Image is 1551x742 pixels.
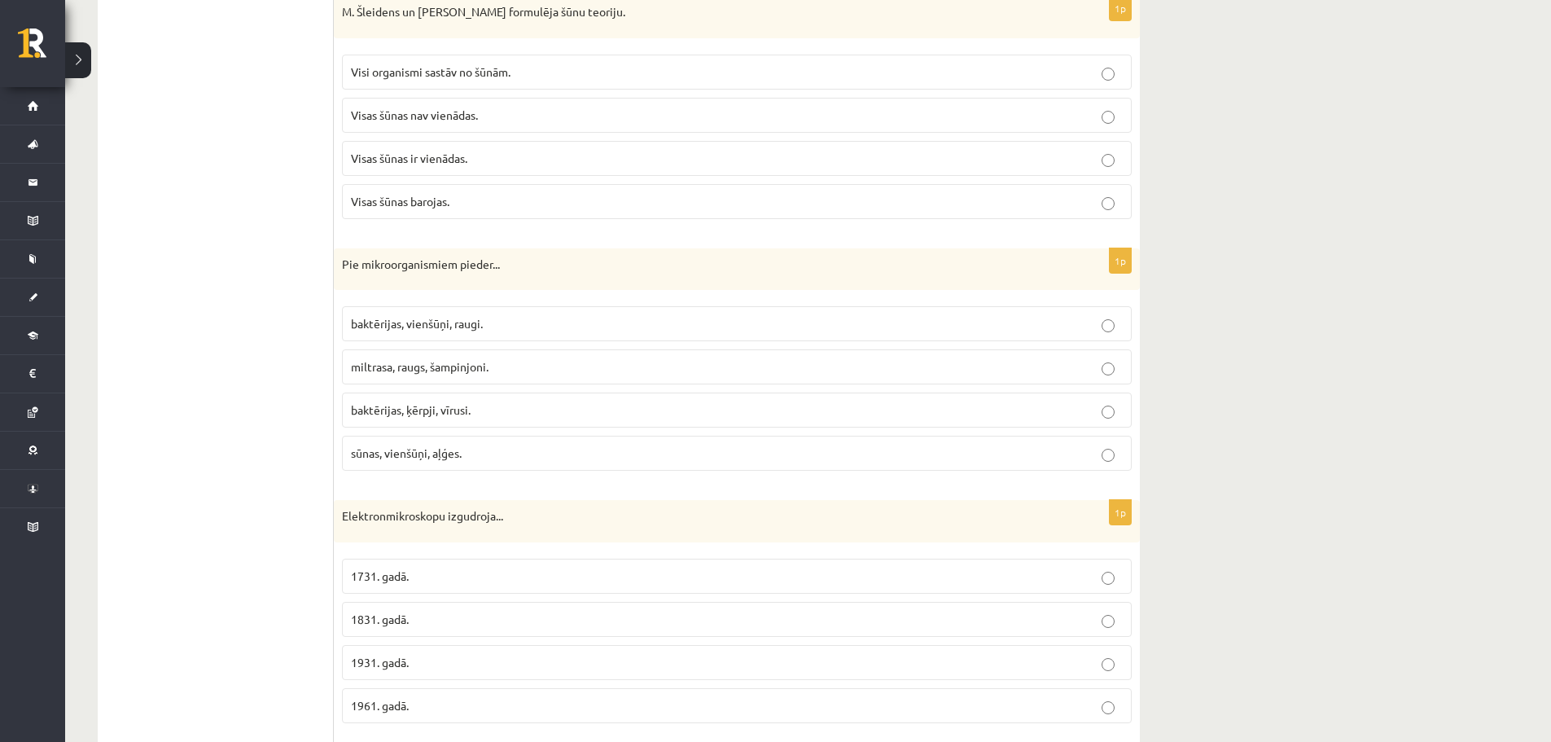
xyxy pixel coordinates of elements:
[351,446,462,460] span: sūnas, vienšūņi, aļģes.
[1102,449,1115,462] input: sūnas, vienšūņi, aļģes.
[342,257,1050,273] p: Pie mikroorganismiem pieder...
[1102,658,1115,671] input: 1931. gadā.
[351,569,409,583] span: 1731. gadā.
[351,316,483,331] span: baktērijas, vienšūņi, raugi.
[1109,499,1132,525] p: 1p
[351,108,478,122] span: Visas šūnas nav vienādas.
[1102,68,1115,81] input: Visi organismi sastāv no šūnām.
[1109,248,1132,274] p: 1p
[1102,197,1115,210] input: Visas šūnas barojas.
[342,4,1050,20] p: M. Šleidens un [PERSON_NAME] formulēja šūnu teoriju.
[1102,154,1115,167] input: Visas šūnas ir vienādas.
[351,655,409,670] span: 1931. gadā.
[1102,572,1115,585] input: 1731. gadā.
[1102,319,1115,332] input: baktērijas, vienšūņi, raugi.
[351,612,409,626] span: 1831. gadā.
[351,194,449,209] span: Visas šūnas barojas.
[342,508,1050,525] p: Elektronmikroskopu izgudroja...
[351,402,471,417] span: baktērijas, ķērpji, vīrusi.
[1102,615,1115,628] input: 1831. gadā.
[1102,362,1115,375] input: miltrasa, raugs, šampinjoni.
[351,64,510,79] span: Visi organismi sastāv no šūnām.
[351,698,409,713] span: 1961. gadā.
[18,29,65,69] a: Rīgas 1. Tālmācības vidusskola
[1102,701,1115,714] input: 1961. gadā.
[1102,406,1115,419] input: baktērijas, ķērpji, vīrusi.
[1102,111,1115,124] input: Visas šūnas nav vienādas.
[351,151,467,165] span: Visas šūnas ir vienādas.
[351,359,489,374] span: miltrasa, raugs, šampinjoni.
